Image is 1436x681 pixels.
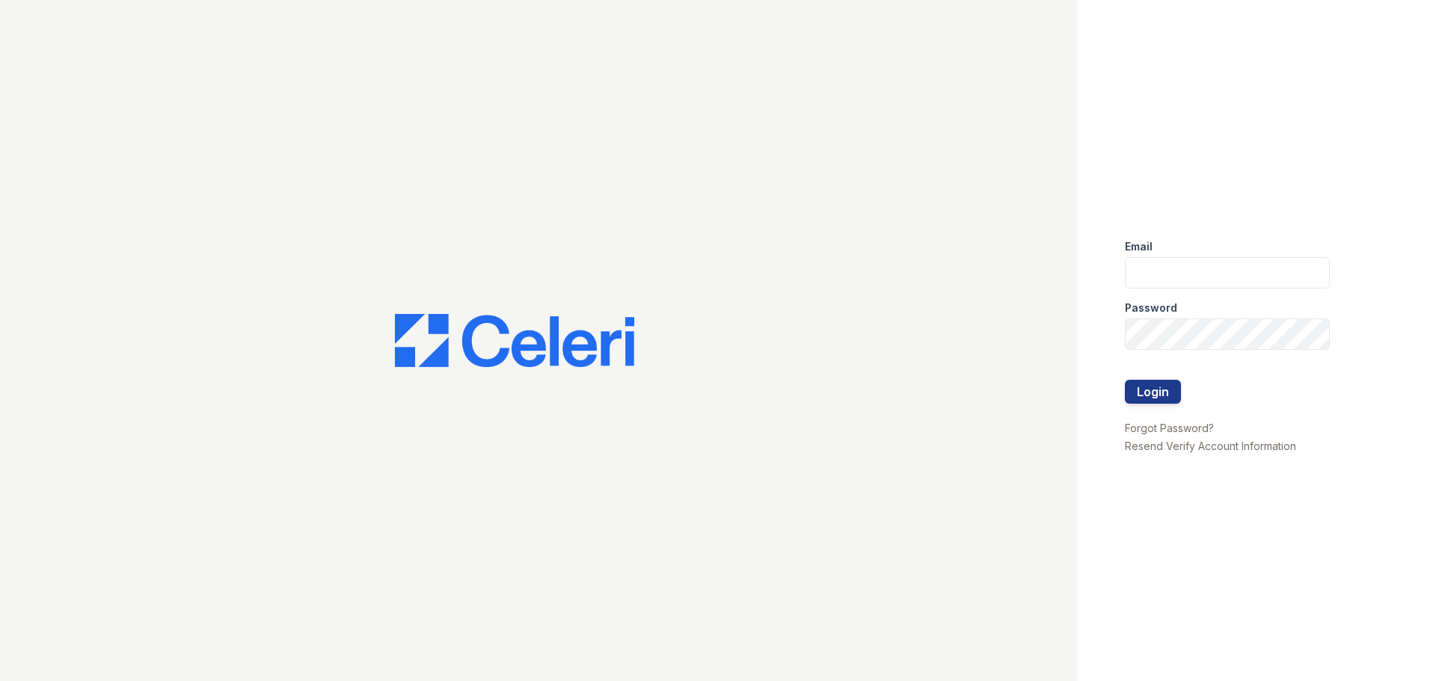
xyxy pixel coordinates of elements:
[395,314,634,368] img: CE_Logo_Blue-a8612792a0a2168367f1c8372b55b34899dd931a85d93a1a3d3e32e68fde9ad4.png
[1125,422,1214,434] a: Forgot Password?
[1125,380,1181,404] button: Login
[1125,301,1177,315] label: Password
[1125,239,1153,254] label: Email
[1125,440,1296,452] a: Resend Verify Account Information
